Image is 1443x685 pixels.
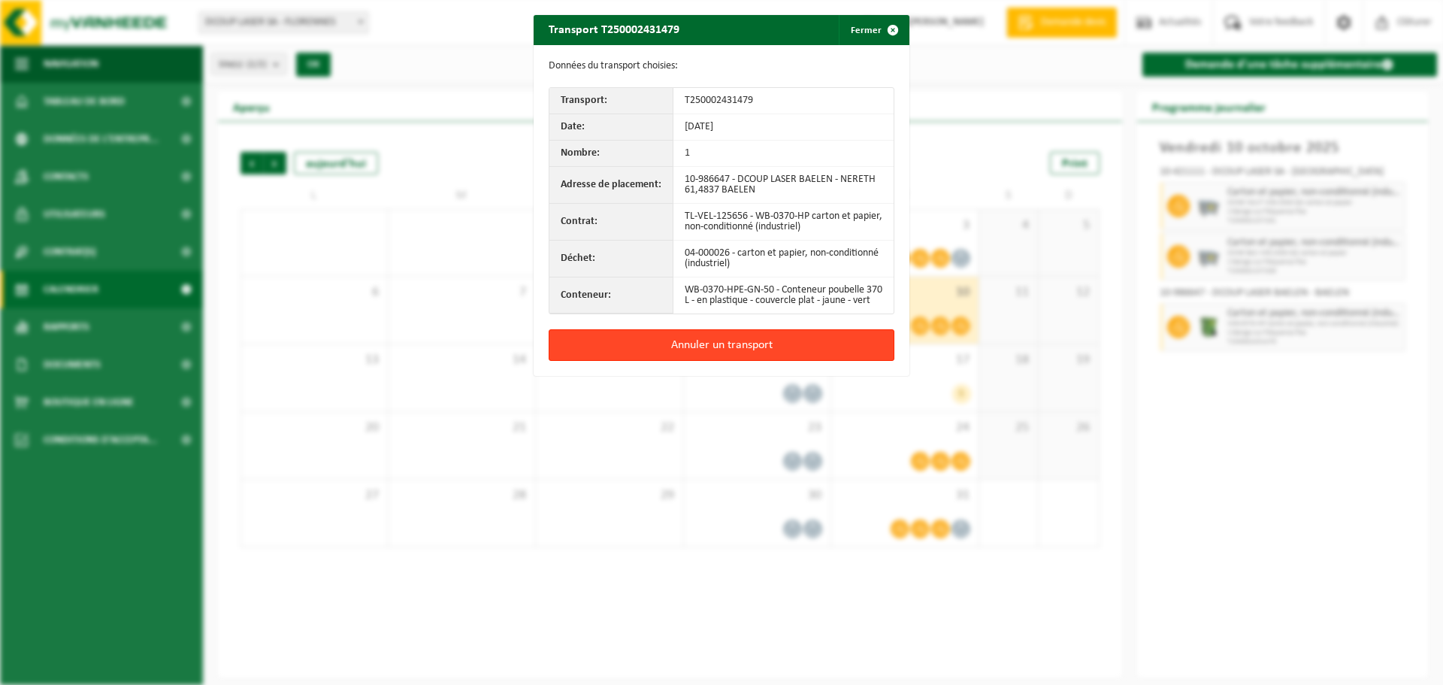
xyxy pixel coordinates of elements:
[549,329,894,361] button: Annuler un transport
[673,114,894,141] td: [DATE]
[673,277,894,314] td: WB-0370-HPE-GN-50 - Conteneur poubelle 370 L - en plastique - couvercle plat - jaune - vert
[673,204,894,241] td: TL-VEL-125656 - WB-0370-HP carton et papier, non-conditionné (industriel)
[549,241,673,277] th: Déchet:
[673,88,894,114] td: T250002431479
[549,277,673,314] th: Conteneur:
[673,241,894,277] td: 04-000026 - carton et papier, non-conditionné (industriel)
[673,141,894,167] td: 1
[549,114,673,141] th: Date:
[549,141,673,167] th: Nombre:
[534,15,694,44] h2: Transport T250002431479
[839,15,908,45] button: Fermer
[549,167,673,204] th: Adresse de placement:
[549,204,673,241] th: Contrat:
[549,60,894,72] p: Données du transport choisies:
[549,88,673,114] th: Transport:
[673,167,894,204] td: 10-986647 - DCOUP LASER BAELEN - NERETH 61,4837 BAELEN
